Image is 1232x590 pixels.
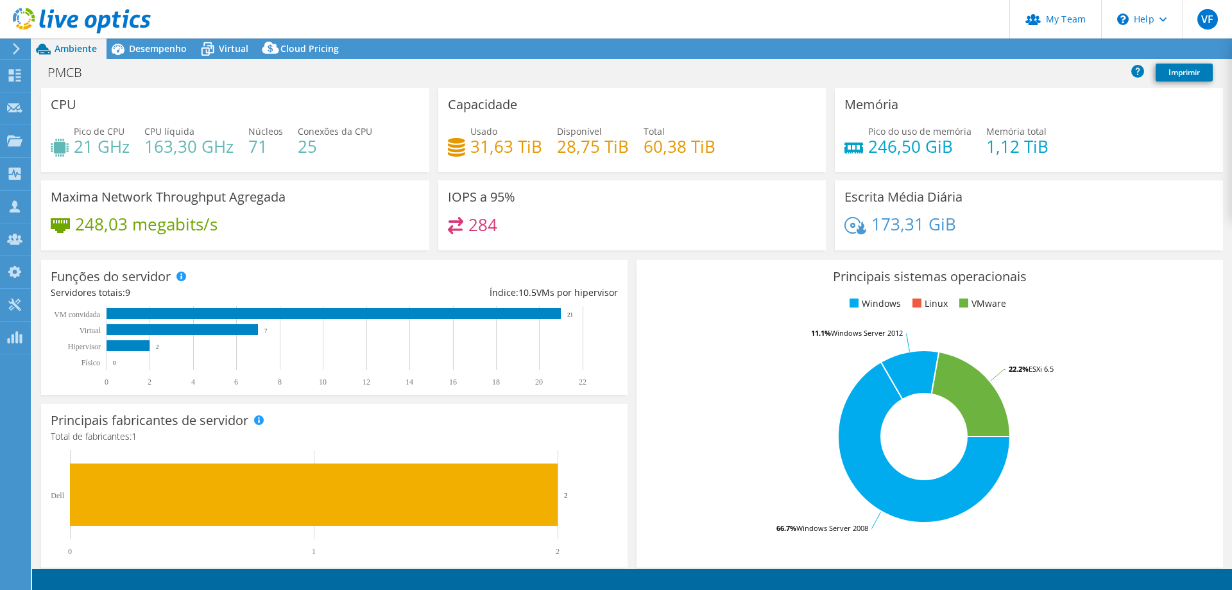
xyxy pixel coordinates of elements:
h3: Escrita Média Diária [844,190,963,204]
h4: 163,30 GHz [144,139,234,153]
text: 12 [363,377,370,386]
li: VMware [956,297,1006,311]
text: 8 [278,377,282,386]
tspan: 66.7% [776,523,796,533]
span: 1 [132,430,137,442]
h4: Total de fabricantes: [51,429,618,444]
span: VF [1197,9,1218,30]
text: 16 [449,377,457,386]
text: Dell [51,491,64,500]
h4: 28,75 TiB [557,139,629,153]
span: 10.5 [518,286,536,299]
text: Hipervisor [68,342,101,351]
text: 6 [234,377,238,386]
span: Desempenho [129,42,187,55]
div: Servidores totais: [51,286,334,300]
text: 20 [535,377,543,386]
span: Núcleos [248,125,283,137]
text: 2 [564,491,568,499]
text: 7 [264,327,268,334]
span: Cloud Pricing [280,42,339,55]
tspan: Físico [81,358,100,367]
h3: Maxima Network Throughput Agregada [51,190,286,204]
tspan: 22.2% [1009,364,1029,374]
h4: 246,50 GiB [868,139,971,153]
h4: 173,31 GiB [871,217,956,231]
text: 0 [105,377,108,386]
h4: 25 [298,139,372,153]
span: Total [644,125,665,137]
h4: 71 [248,139,283,153]
text: 0 [113,360,116,366]
h4: 1,12 TiB [986,139,1048,153]
text: 14 [406,377,413,386]
h4: 248,03 megabits/s [75,217,218,231]
li: Linux [909,297,948,311]
h4: 284 [468,218,497,232]
span: Usado [470,125,497,137]
h3: Principais fabricantes de servidor [51,413,248,428]
tspan: Windows Server 2008 [796,523,868,533]
span: 9 [125,286,130,299]
h3: CPU [51,98,76,112]
text: 2 [148,377,151,386]
h3: Capacidade [448,98,517,112]
h3: Memória [844,98,898,112]
svg: \n [1117,13,1129,25]
h4: 21 GHz [74,139,130,153]
text: 22 [579,377,586,386]
text: 18 [492,377,500,386]
text: VM convidada [54,310,100,319]
a: Imprimir [1156,64,1213,82]
h3: IOPS a 95% [448,190,515,204]
text: Virtual [80,326,101,335]
div: Índice: VMs por hipervisor [334,286,618,300]
span: Pico de CPU [74,125,124,137]
text: 1 [312,547,316,556]
span: CPU líquida [144,125,194,137]
span: Pico do uso de memória [868,125,971,137]
tspan: 11.1% [811,328,831,338]
text: 0 [68,547,72,556]
text: 10 [319,377,327,386]
tspan: Windows Server 2012 [831,328,903,338]
h3: Principais sistemas operacionais [646,270,1213,284]
text: 21 [567,311,573,318]
h4: 31,63 TiB [470,139,542,153]
tspan: ESXi 6.5 [1029,364,1054,374]
h3: Funções do servidor [51,270,171,284]
span: Virtual [219,42,248,55]
h1: PMCB [42,65,102,80]
text: 4 [191,377,195,386]
span: Disponível [557,125,602,137]
span: Ambiente [55,42,97,55]
span: Conexões da CPU [298,125,372,137]
li: Windows [846,297,901,311]
text: 2 [156,343,159,350]
span: Memória total [986,125,1047,137]
text: 2 [556,547,560,556]
h4: 60,38 TiB [644,139,715,153]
